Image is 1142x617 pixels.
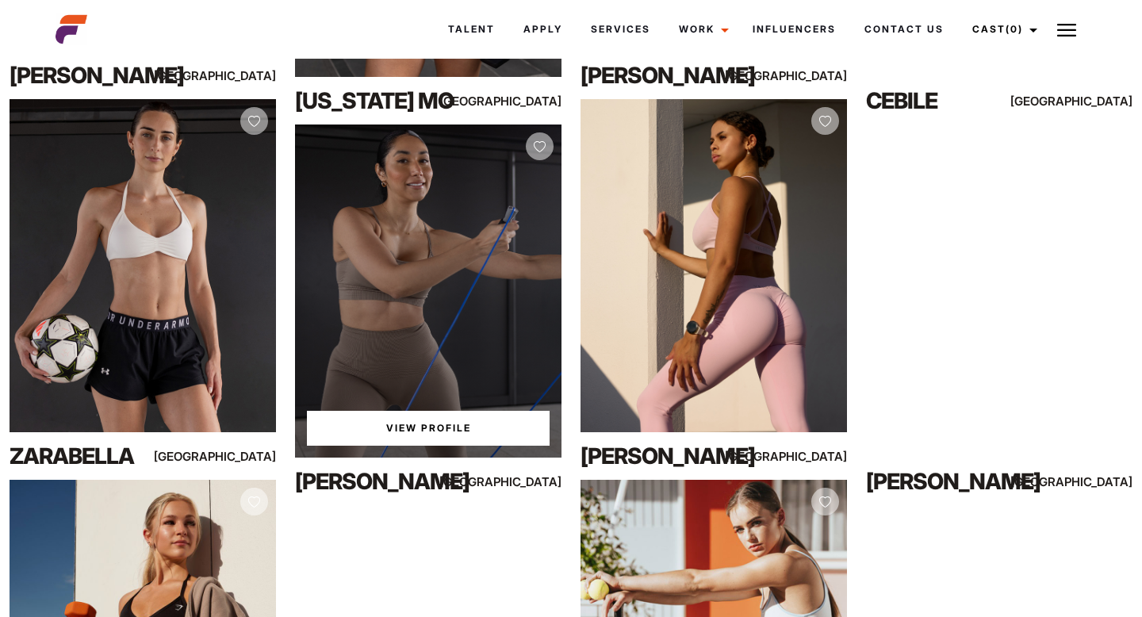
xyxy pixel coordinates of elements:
a: Work [665,8,738,51]
div: [GEOGRAPHIC_DATA] [196,446,276,466]
div: [GEOGRAPHIC_DATA] [767,66,847,86]
div: [GEOGRAPHIC_DATA] [481,472,561,492]
a: Apply [509,8,577,51]
a: Cast(0) [958,8,1047,51]
div: [GEOGRAPHIC_DATA] [1052,472,1132,492]
span: (0) [1006,23,1023,35]
a: Influencers [738,8,850,51]
img: cropped-aefm-brand-fav-22-square.png [56,13,87,45]
img: Burger icon [1057,21,1076,40]
a: Contact Us [850,8,958,51]
a: Talent [434,8,509,51]
div: [GEOGRAPHIC_DATA] [481,91,561,111]
div: [GEOGRAPHIC_DATA] [767,446,847,466]
div: [PERSON_NAME] [295,466,455,497]
div: [PERSON_NAME] [581,440,741,472]
div: Cebile [866,85,1026,117]
div: Zarabella [10,440,170,472]
a: Services [577,8,665,51]
a: View Suzan Na'sProfile [307,411,550,446]
div: [PERSON_NAME] [866,466,1026,497]
div: [US_STATE] Mo [295,85,455,117]
div: [PERSON_NAME] [581,59,741,91]
div: [GEOGRAPHIC_DATA] [196,66,276,86]
div: [GEOGRAPHIC_DATA] [1052,91,1132,111]
div: [PERSON_NAME] [10,59,170,91]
